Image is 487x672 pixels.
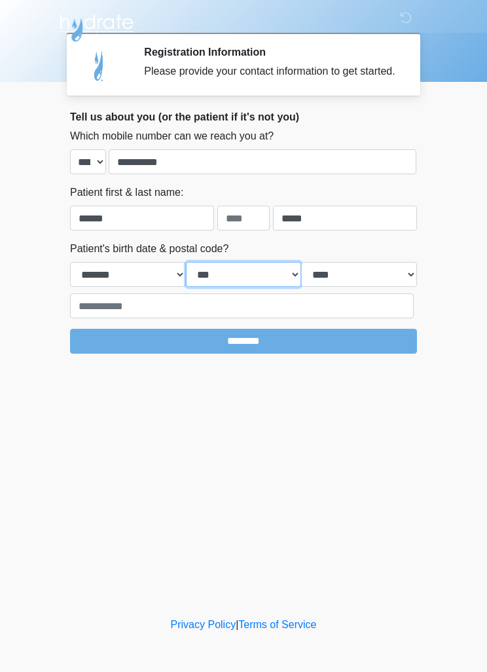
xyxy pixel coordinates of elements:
[80,46,119,85] img: Agent Avatar
[70,185,183,200] label: Patient first & last name:
[70,128,274,144] label: Which mobile number can we reach you at?
[70,241,228,257] label: Patient's birth date & postal code?
[57,10,135,43] img: Hydrate IV Bar - Chandler Logo
[70,111,417,123] h2: Tell us about you (or the patient if it's not you)
[238,619,316,630] a: Terms of Service
[236,619,238,630] a: |
[144,64,397,79] div: Please provide your contact information to get started.
[171,619,236,630] a: Privacy Policy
